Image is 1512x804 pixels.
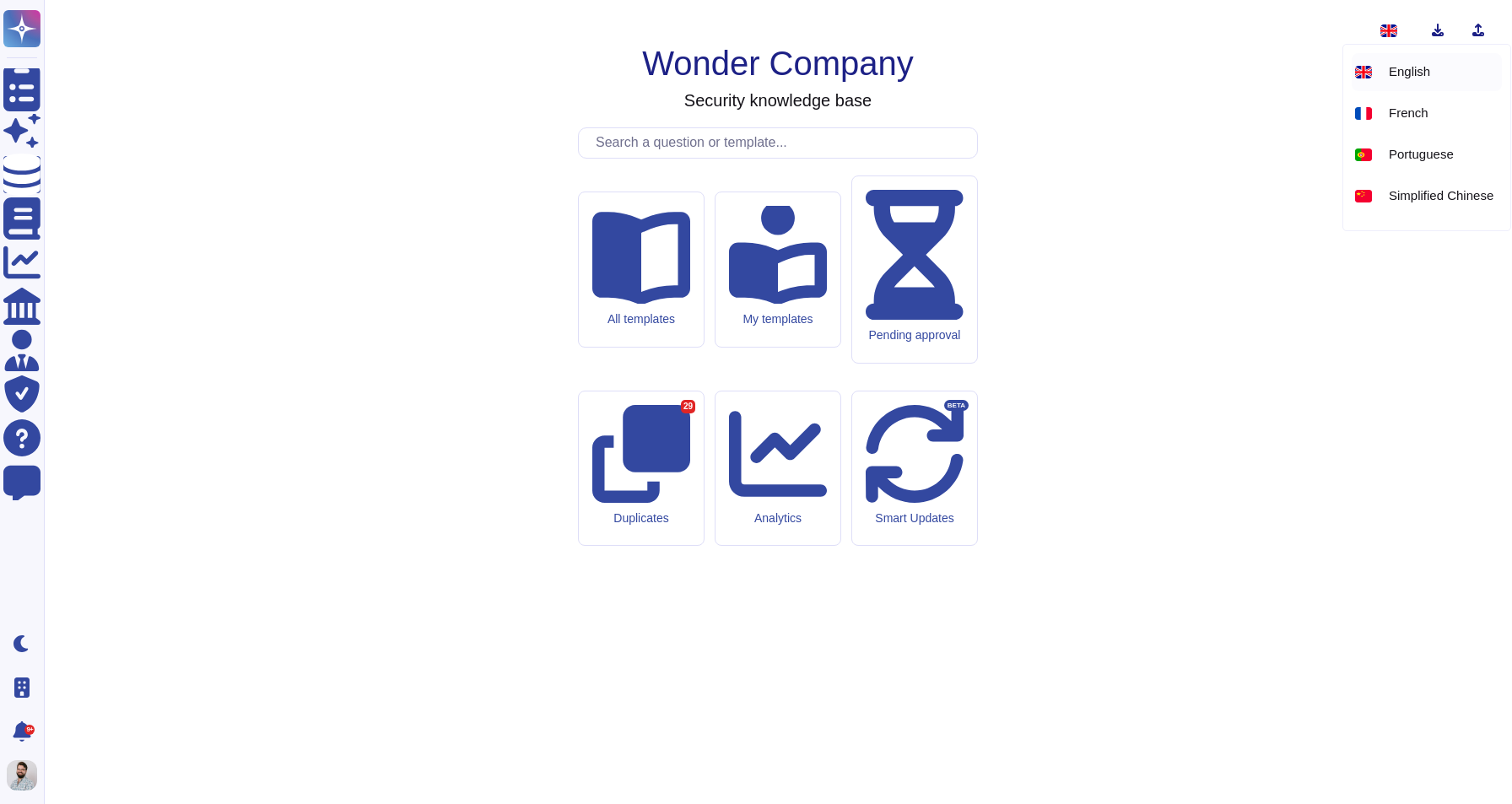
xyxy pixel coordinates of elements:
span: Portuguese [1389,147,1454,162]
div: Simplified Chinese [1352,177,1502,215]
div: Duplicates [592,511,690,526]
div: Analytics [729,511,827,526]
div: All templates [592,312,690,326]
img: pt [1355,148,1372,161]
img: user [7,760,37,791]
div: Smart Updates [866,511,964,526]
h3: Security knowledge base [684,90,872,111]
img: zh [1355,190,1372,202]
img: fr [1355,107,1372,120]
div: Pending approval [866,328,964,343]
div: English [1352,62,1382,83]
button: user [3,757,49,794]
div: My templates [729,312,827,326]
div: Simplified Chinese [1389,188,1495,203]
span: French [1389,105,1428,121]
div: French [1352,103,1382,124]
div: 29 [681,400,695,413]
span: English [1389,64,1430,79]
div: Portuguese [1352,144,1382,165]
div: English [1352,53,1502,91]
h1: Wonder Company [642,43,914,84]
div: English [1389,64,1495,79]
span: Simplified Chinese [1389,188,1493,203]
img: en [1380,24,1397,37]
input: Search a question or template... [587,128,977,158]
div: German [1352,219,1502,256]
div: French [1352,94,1502,132]
div: BETA [944,400,969,412]
img: en [1355,66,1372,78]
div: Simplified Chinese [1352,186,1382,207]
div: Portuguese [1389,147,1495,162]
div: French [1389,105,1495,121]
div: Portuguese [1352,136,1502,174]
div: 9+ [24,725,35,735]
